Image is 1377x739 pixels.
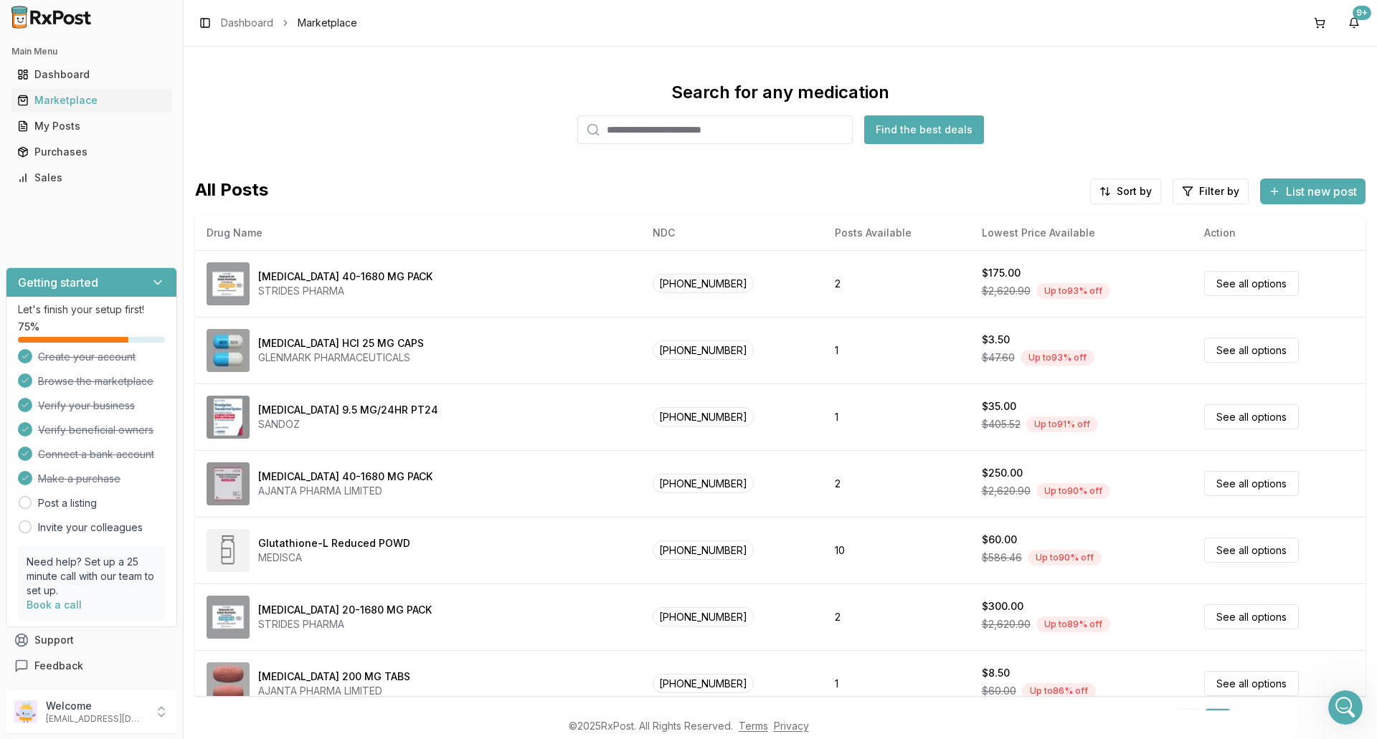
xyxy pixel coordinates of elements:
img: RxPost Logo [6,6,98,29]
button: Feedback [6,653,177,679]
button: Dashboard [6,63,177,86]
span: Marketplace [298,16,357,30]
button: Gif picker [68,469,80,481]
div: $250.00 [982,466,1023,480]
h2: Main Menu [11,46,171,57]
button: Home [224,6,252,33]
th: Action [1193,216,1366,250]
td: 1 [823,650,970,717]
button: List new post [1260,178,1366,204]
a: Purchases [11,139,171,165]
textarea: Message… [12,439,275,464]
img: Omeprazole-Sodium Bicarbonate 40-1680 MG PACK [207,262,250,305]
p: Welcome [46,699,146,713]
img: Omeprazole-Sodium Bicarbonate 40-1680 MG PACK [207,462,250,505]
button: go back [9,6,37,33]
a: Invite your colleagues [38,520,143,535]
div: [MEDICAL_DATA] 5mg if you happen to come accross any [63,154,264,182]
div: you beat me to letting you know about [MEDICAL_DATA] the same 2 pharmacies who posted told me the... [11,60,235,133]
a: See all options [1204,671,1299,696]
div: ive also contacted the pharmacy we submitted [MEDICAL_DATA] and mounjaro when they are shipping out [11,376,235,436]
span: $2,620.90 [982,284,1031,298]
span: All Posts [195,178,268,204]
div: MEDISCA [258,550,410,565]
button: 9+ [1343,11,1366,34]
p: Need help? Set up a 25 minute call with our team to set up. [27,555,156,598]
td: 1 [823,317,970,383]
nav: pagination [1176,708,1348,734]
div: ive also contacted the pharmacy we submitted [MEDICAL_DATA] and mounjaro when they are shipping out [23,385,224,427]
div: 9+ [1353,6,1371,20]
div: JEFFREY says… [11,146,275,192]
img: Rivastigmine 9.5 MG/24HR PT24 [207,396,250,439]
div: $60.00 [982,533,1017,547]
div: [MEDICAL_DATA] 9.5 MG/24HR PT24 [258,403,438,417]
div: Glutathione-L Reduced POWD [258,536,410,550]
div: AJANTA PHARMA LIMITED [258,684,410,698]
div: Up to 91 % off [1026,416,1098,432]
div: My Posts [17,119,166,133]
a: See all options [1204,604,1299,629]
div: Search for any medication [671,81,889,104]
div: Manuel says… [11,60,275,145]
button: Filter by [1173,178,1249,204]
a: See all options [1204,271,1299,296]
a: Dashboard [11,62,171,87]
span: [PHONE_NUMBER] [653,674,754,693]
td: 2 [823,450,970,517]
img: Omeprazole-Sodium Bicarbonate 20-1680 MG PACK [207,596,250,639]
div: [MEDICAL_DATA] 20-1680 MG PACK [258,603,432,617]
div: GLENMARK PHARMACEUTICALS [258,351,424,365]
div: [DATE] [11,41,275,60]
a: See all options [1204,404,1299,429]
div: [MEDICAL_DATA] 0.25-0.5 [123,192,275,224]
span: Connect a bank account [38,447,154,462]
div: Up to 89 % off [1036,616,1110,632]
span: Feedback [34,659,83,673]
button: Purchases [6,140,177,163]
span: Create your account [38,350,136,364]
span: Make a purchase [38,472,120,486]
div: SANDOZ [258,417,438,432]
div: $175.00 [982,266,1021,280]
div: $300.00 [982,599,1023,614]
a: List new post [1260,186,1366,200]
span: $60.00 [982,684,1016,698]
div: you beat me to letting you know about [MEDICAL_DATA] the same 2 pharmacies who posted told me the... [23,69,224,125]
div: ok [240,333,275,365]
img: Glutathione-L Reduced POWD [207,529,250,572]
div: Sales [17,171,166,185]
span: $47.60 [982,351,1015,365]
div: STRIDES PHARMA [258,284,432,298]
div: Dashboard [17,67,166,82]
img: User avatar [14,700,37,723]
span: [PHONE_NUMBER] [653,474,754,493]
td: 1 [823,383,970,450]
div: [MEDICAL_DATA] 40-1680 MG PACK [258,270,432,284]
div: JEFFREY says… [11,192,275,235]
span: Sort by [1117,184,1152,199]
span: $2,620.90 [982,617,1031,631]
span: [PHONE_NUMBER] [653,340,754,360]
button: My Posts [6,115,177,138]
span: [PHONE_NUMBER] [653,540,754,560]
span: [PHONE_NUMBER] [653,407,754,426]
img: Atomoxetine HCl 25 MG CAPS [207,329,250,372]
button: Sort by [1090,178,1161,204]
div: STRIDES PHARMA [258,617,432,631]
a: Post a listing [38,496,97,510]
div: Still waiting on [MEDICAL_DATA] responses from a couple places and [MEDICAL_DATA] 0.25mg i have b... [23,244,224,314]
div: $8.50 [982,666,1010,680]
p: Let's finish your setup first! [18,302,165,317]
div: Manuel says… [11,376,275,447]
div: Marketplace [17,93,166,108]
div: Purchases [17,145,166,159]
button: Find the best deals [864,115,984,144]
span: [PHONE_NUMBER] [653,607,754,626]
div: Close [252,6,278,32]
a: My Posts [11,113,171,139]
p: [EMAIL_ADDRESS][DOMAIN_NAME] [46,713,146,725]
a: Sales [11,165,171,191]
div: Up to 93 % off [1036,283,1110,299]
div: [MEDICAL_DATA] HCl 25 MG CAPS [258,336,424,351]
